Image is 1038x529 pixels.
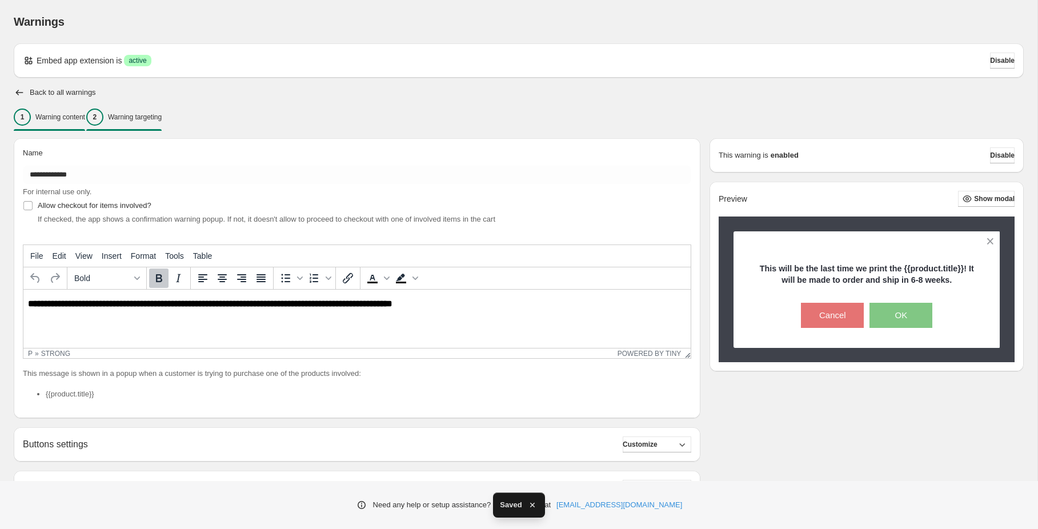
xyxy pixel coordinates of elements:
[149,268,169,288] button: Bold
[26,268,45,288] button: Undo
[74,274,130,283] span: Bold
[869,303,932,328] button: OK
[45,268,65,288] button: Redo
[14,15,65,28] span: Warnings
[102,251,122,261] span: Insert
[70,268,144,288] button: Formats
[213,268,232,288] button: Align center
[23,368,691,379] p: This message is shown in a popup when a customer is trying to purchase one of the products involved:
[108,113,162,122] p: Warning targeting
[719,194,747,204] h2: Preview
[86,105,162,129] button: 2Warning targeting
[46,388,691,400] li: {{product.title}}
[23,149,43,157] span: Name
[53,251,66,261] span: Edit
[129,56,146,65] span: active
[276,268,304,288] div: Bullet list
[623,480,691,496] button: Customize
[338,268,358,288] button: Insert/edit link
[623,440,658,449] span: Customize
[801,303,864,328] button: Cancel
[28,350,33,358] div: p
[75,251,93,261] span: View
[681,348,691,358] div: Resize
[41,350,70,358] div: strong
[771,150,799,161] strong: enabled
[193,251,212,261] span: Table
[169,268,188,288] button: Italic
[38,215,495,223] span: If checked, the app shows a confirmation warning popup. If not, it doesn't allow to proceed to ch...
[23,187,91,196] span: For internal use only.
[193,268,213,288] button: Align left
[38,201,151,210] span: Allow checkout for items involved?
[23,290,691,348] iframe: Rich Text Area
[35,350,39,358] div: »
[990,147,1015,163] button: Disable
[232,268,251,288] button: Align right
[37,55,122,66] p: Embed app extension is
[30,251,43,261] span: File
[251,268,271,288] button: Justify
[623,436,691,452] button: Customize
[990,151,1015,160] span: Disable
[363,268,391,288] div: Text color
[958,191,1015,207] button: Show modal
[30,88,96,97] h2: Back to all warnings
[35,113,85,122] p: Warning content
[391,268,420,288] div: Background color
[23,439,88,450] h2: Buttons settings
[719,150,768,161] p: This warning is
[990,53,1015,69] button: Disable
[760,264,974,284] strong: This will be the last time we print the {{product.title}}! It will be made to order and ship in 6...
[165,251,184,261] span: Tools
[86,109,103,126] div: 2
[304,268,333,288] div: Numbered list
[556,499,682,511] a: [EMAIL_ADDRESS][DOMAIN_NAME]
[14,109,31,126] div: 1
[131,251,156,261] span: Format
[14,105,85,129] button: 1Warning content
[974,194,1015,203] span: Show modal
[990,56,1015,65] span: Disable
[618,350,682,358] a: Powered by Tiny
[500,499,522,511] span: Saved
